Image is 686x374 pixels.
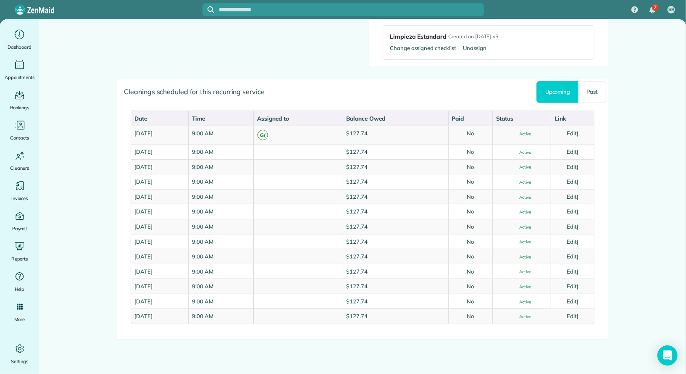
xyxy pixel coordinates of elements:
[12,224,27,233] span: Payroll
[513,165,531,169] span: Active
[551,264,594,279] td: |
[3,88,36,112] a: Bookings
[551,234,594,249] td: |
[188,308,253,324] td: 9:00 AM
[567,238,577,245] a: Edit
[343,219,448,234] td: $127.74
[567,208,577,215] a: Edit
[3,240,36,263] a: Reports
[343,174,448,189] td: $127.74
[131,159,188,174] td: [DATE]
[551,308,594,324] td: |
[567,148,577,155] a: Edit
[258,130,268,140] span: G(
[188,144,253,159] td: 9:00 AM
[513,195,531,200] span: Active
[15,285,25,293] span: Help
[536,81,578,103] a: Upcoming
[188,204,253,219] td: 9:00 AM
[567,130,577,137] a: Edit
[551,294,594,309] td: |
[448,249,492,264] td: No
[117,80,608,103] div: Cleanings scheduled for this recurring service
[551,249,594,264] td: |
[496,114,547,123] div: Status
[513,132,531,136] span: Active
[567,268,577,275] a: Edit
[551,159,594,174] td: |
[3,209,36,233] a: Payroll
[513,180,531,184] span: Active
[131,189,188,204] td: [DATE]
[188,294,253,309] td: 9:00 AM
[3,58,36,82] a: Appointments
[343,144,448,159] td: $127.74
[257,114,339,123] div: Assigned to
[555,114,591,123] div: Link
[567,283,577,290] a: Edit
[343,308,448,324] td: $127.74
[343,189,448,204] td: $127.74
[567,253,577,260] a: Edit
[448,189,492,204] td: No
[11,255,28,263] span: Reports
[343,294,448,309] td: $127.74
[513,150,531,155] span: Active
[567,313,577,319] a: Edit
[448,219,492,234] td: No
[131,126,188,144] td: [DATE]
[448,204,492,219] td: No
[10,164,29,172] span: Cleaners
[578,81,607,103] a: Past
[5,73,35,82] span: Appointments
[448,144,492,159] td: No
[551,279,594,294] td: |
[448,308,492,324] td: No
[11,194,28,203] span: Invoices
[188,279,253,294] td: 9:00 AM
[10,134,29,142] span: Contacts
[448,264,492,279] td: No
[343,234,448,249] td: $127.74
[343,279,448,294] td: $127.74
[188,189,253,204] td: 9:00 AM
[390,44,456,53] button: Change assigned checklist
[452,114,489,123] div: Paid
[567,298,577,305] a: Edit
[131,294,188,309] td: [DATE]
[131,234,188,249] td: [DATE]
[3,270,36,293] a: Help
[188,249,253,264] td: 9:00 AM
[513,285,531,289] span: Active
[192,114,250,123] div: Time
[8,43,32,51] span: Dashboard
[567,163,577,170] a: Edit
[131,204,188,219] td: [DATE]
[202,6,214,13] button: Focus search
[343,204,448,219] td: $127.74
[657,345,678,366] div: Open Intercom Messenger
[551,174,594,189] td: |
[3,119,36,142] a: Contacts
[567,223,577,230] a: Edit
[513,270,531,274] span: Active
[668,6,674,13] span: SR
[493,33,499,40] span: v5
[188,159,253,174] td: 9:00 AM
[188,219,253,234] td: 9:00 AM
[343,159,448,174] td: $127.74
[188,264,253,279] td: 9:00 AM
[131,264,188,279] td: [DATE]
[343,264,448,279] td: $127.74
[3,342,36,366] a: Settings
[654,4,657,11] span: 7
[134,114,185,123] div: Date
[551,144,594,159] td: |
[208,6,214,13] svg: Focus search
[390,32,447,41] span: Limpieza Estandard
[644,1,661,19] div: 7 unread notifications
[347,114,445,123] div: Balance Owed
[131,174,188,189] td: [DATE]
[463,44,486,53] button: Unassign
